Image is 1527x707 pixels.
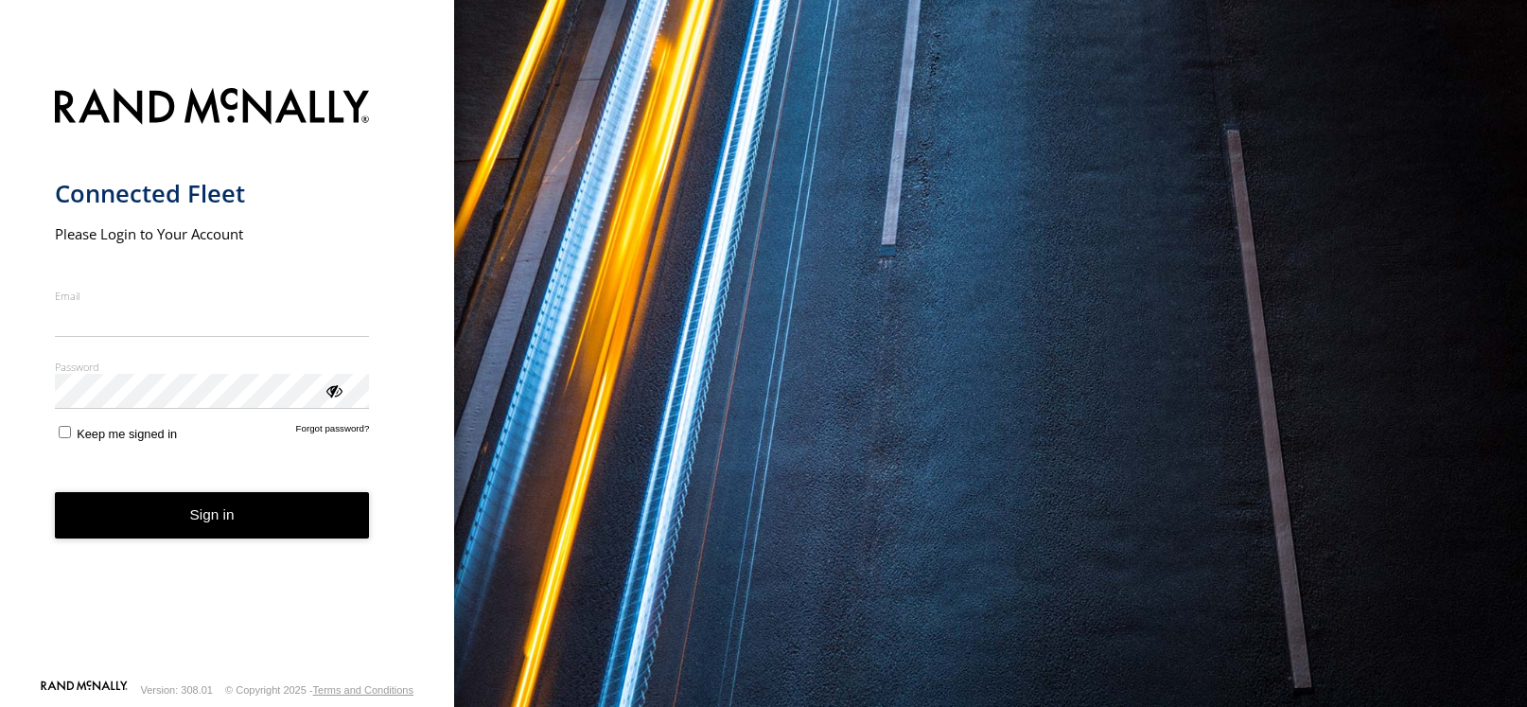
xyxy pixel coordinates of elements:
label: Email [55,289,370,303]
span: Keep me signed in [77,427,177,441]
label: Password [55,360,370,374]
div: ViewPassword [324,380,342,399]
h1: Connected Fleet [55,178,370,209]
h2: Please Login to Your Account [55,224,370,243]
div: © Copyright 2025 - [225,684,413,696]
input: Keep me signed in [59,426,71,438]
form: main [55,77,400,679]
a: Terms and Conditions [313,684,413,696]
a: Forgot password? [296,423,370,441]
button: Sign in [55,492,370,539]
a: Visit our Website [41,680,128,699]
img: Rand McNally [55,84,370,133]
div: Version: 308.01 [141,684,213,696]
